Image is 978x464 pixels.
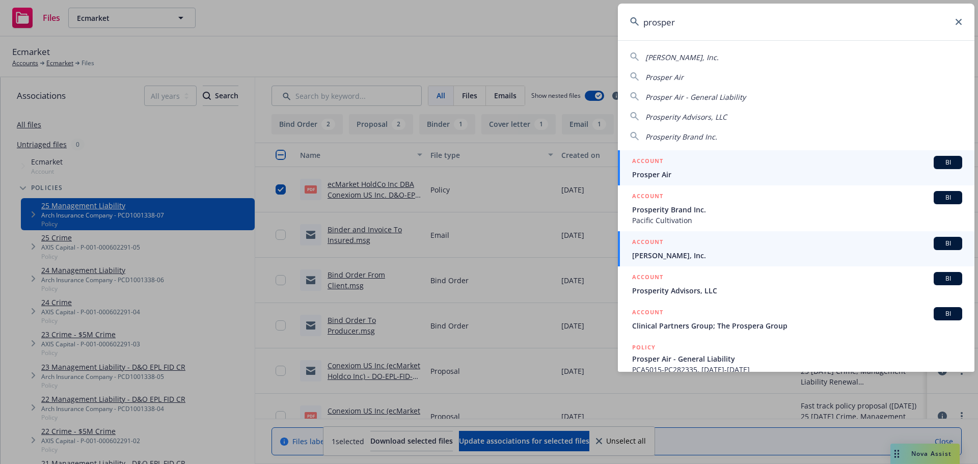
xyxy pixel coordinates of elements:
[632,169,962,180] span: Prosper Air
[938,239,958,248] span: BI
[618,302,974,337] a: ACCOUNTBIClinical Partners Group; The Prospera Group
[632,191,663,203] h5: ACCOUNT
[632,215,962,226] span: Pacific Cultivation
[618,4,974,40] input: Search...
[618,150,974,185] a: ACCOUNTBIProsper Air
[632,250,962,261] span: [PERSON_NAME], Inc.
[618,185,974,231] a: ACCOUNTBIProsperity Brand Inc.Pacific Cultivation
[938,158,958,167] span: BI
[632,156,663,168] h5: ACCOUNT
[938,274,958,283] span: BI
[645,72,684,82] span: Prosper Air
[645,132,717,142] span: Prosperity Brand Inc.
[632,364,962,375] span: PCA5015-PC282335, [DATE]-[DATE]
[632,353,962,364] span: Prosper Air - General Liability
[632,342,656,352] h5: POLICY
[618,337,974,380] a: POLICYProsper Air - General LiabilityPCA5015-PC282335, [DATE]-[DATE]
[632,272,663,284] h5: ACCOUNT
[632,307,663,319] h5: ACCOUNT
[645,92,746,102] span: Prosper Air - General Liability
[632,285,962,296] span: Prosperity Advisors, LLC
[632,237,663,249] h5: ACCOUNT
[632,320,962,331] span: Clinical Partners Group; The Prospera Group
[938,193,958,202] span: BI
[938,309,958,318] span: BI
[632,204,962,215] span: Prosperity Brand Inc.
[618,231,974,266] a: ACCOUNTBI[PERSON_NAME], Inc.
[645,52,719,62] span: [PERSON_NAME], Inc.
[645,112,727,122] span: Prosperity Advisors, LLC
[618,266,974,302] a: ACCOUNTBIProsperity Advisors, LLC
